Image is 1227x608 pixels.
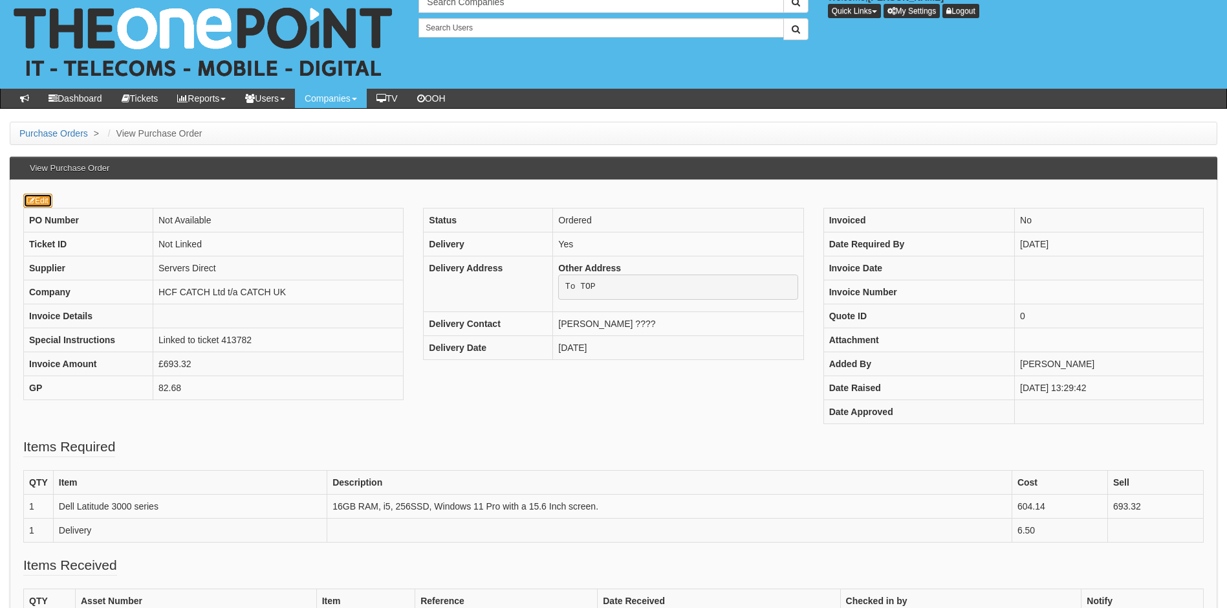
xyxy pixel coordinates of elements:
td: [DATE] [553,336,803,360]
a: Reports [168,89,235,108]
td: 1 [24,518,54,542]
th: Special Instructions [24,328,153,352]
td: Yes [553,232,803,256]
pre: To TOP [558,275,798,300]
td: Not Linked [153,232,404,256]
b: Other Address [558,263,621,273]
td: Not Available [153,208,404,232]
th: Delivery Contact [424,312,553,336]
th: Supplier [24,256,153,280]
th: Delivery Date [424,336,553,360]
td: Delivery [53,518,327,542]
td: No [1015,208,1204,232]
th: Company [24,280,153,304]
td: 6.50 [1012,518,1107,542]
td: Linked to ticket 413782 [153,328,404,352]
td: [PERSON_NAME] [1015,352,1204,376]
input: Search Users [418,18,783,38]
th: Date Required By [823,232,1014,256]
th: Invoice Date [823,256,1014,280]
th: GP [24,376,153,400]
a: Tickets [112,89,168,108]
th: Invoice Details [24,304,153,328]
th: PO Number [24,208,153,232]
th: Date Raised [823,376,1014,400]
td: Servers Direct [153,256,404,280]
th: Invoiced [823,208,1014,232]
th: Date Approved [823,400,1014,423]
td: HCF CATCH Ltd t/a CATCH UK [153,280,404,304]
td: 82.68 [153,376,404,400]
h3: View Purchase Order [23,157,116,179]
td: £693.32 [153,352,404,376]
th: Item [53,470,327,494]
th: Added By [823,352,1014,376]
td: [DATE] 13:29:42 [1015,376,1204,400]
a: Dashboard [39,89,112,108]
td: Ordered [553,208,803,232]
td: [DATE] [1015,232,1204,256]
td: 16GB RAM, i5, 256SSD, Windows 11 Pro with a 15.6 Inch screen. [327,494,1012,518]
th: QTY [24,470,54,494]
a: Edit [23,194,52,208]
th: Quote ID [823,304,1014,328]
td: Dell Latitude 3000 series [53,494,327,518]
td: [PERSON_NAME] ???? [553,312,803,336]
th: Invoice Number [823,280,1014,304]
th: Invoice Amount [24,352,153,376]
td: 0 [1015,304,1204,328]
a: TV [367,89,407,108]
th: Delivery Address [424,256,553,312]
th: Ticket ID [24,232,153,256]
legend: Items Required [23,437,115,457]
a: My Settings [884,4,940,18]
th: Sell [1107,470,1203,494]
a: Users [235,89,295,108]
th: Attachment [823,328,1014,352]
legend: Items Received [23,556,117,576]
button: Quick Links [828,4,881,18]
li: View Purchase Order [105,127,202,140]
a: OOH [407,89,455,108]
th: Status [424,208,553,232]
th: Description [327,470,1012,494]
th: Delivery [424,232,553,256]
a: Purchase Orders [19,128,88,139]
a: Logout [942,4,979,18]
td: 693.32 [1107,494,1203,518]
a: Companies [295,89,367,108]
td: 1 [24,494,54,518]
th: Cost [1012,470,1107,494]
td: 604.14 [1012,494,1107,518]
span: > [91,128,102,139]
